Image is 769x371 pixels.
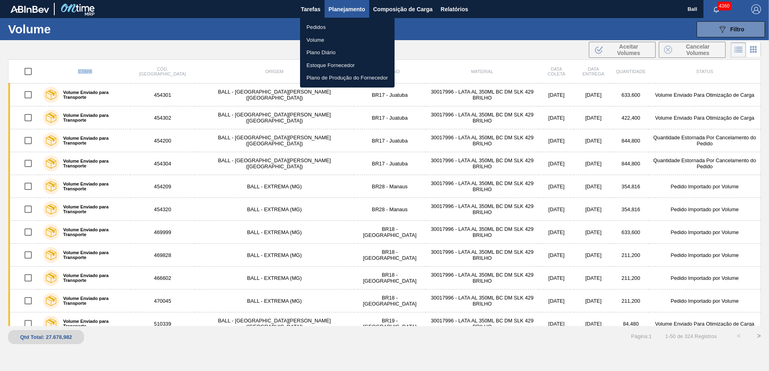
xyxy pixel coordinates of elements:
[300,34,395,47] a: Volume
[300,71,395,84] a: Plano de Produção do Fornecedor
[300,59,395,72] a: Estoque Fornecedor
[300,46,395,59] a: Plano Diário
[300,21,395,34] a: Pedidos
